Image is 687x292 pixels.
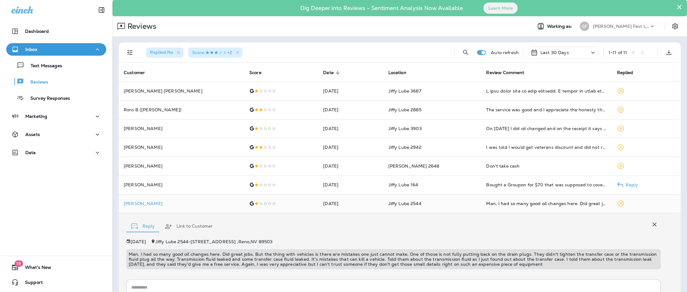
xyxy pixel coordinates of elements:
[124,164,239,169] p: [PERSON_NAME]
[540,50,569,55] p: Last 30 Days
[6,261,106,274] button: 19What's New
[460,46,472,59] button: Search Reviews
[192,50,232,55] span: Score : +2
[19,280,43,287] span: Support
[249,70,261,75] span: Score
[609,50,627,55] div: 1 - 11 of 11
[388,107,421,113] span: Jiffy Lube 2885
[6,43,106,56] button: Inbox
[155,239,273,244] span: Jiffy Lube 2544 - [STREET_ADDRESS] , Reno , NV 89503
[388,144,421,150] span: Jiffy Lube 2942
[580,22,589,31] div: GF
[25,29,49,34] p: Dashboard
[491,50,519,55] p: Auto refresh
[124,201,239,206] div: Click to view Customer Drawer
[663,46,675,59] button: Export as CSV
[323,70,334,75] span: Date
[24,63,62,69] p: Text Messages
[388,88,421,94] span: Jiffy Lube 3687
[188,48,242,58] div: Score:3 Stars+2
[124,70,153,75] span: Customer
[124,46,136,59] button: Filters
[24,96,70,102] p: Survey Responses
[388,126,422,131] span: Jiffy Lube 3903
[486,182,607,188] div: Bought a Groupon for $70 that was supposed to cover a full synthetic oil change. Let them know I ...
[124,88,239,93] p: [PERSON_NAME] [PERSON_NAME]
[388,201,421,206] span: Jiffy Lube 2544
[25,114,47,119] p: Marketing
[25,132,40,137] p: Assets
[25,150,36,155] p: Data
[617,70,633,75] span: Replied
[124,70,145,75] span: Customer
[486,70,524,75] span: Review Comment
[160,215,218,238] button: Link to Customer
[318,100,383,119] td: [DATE]
[318,138,383,157] td: [DATE]
[150,49,173,55] span: Replied : No
[486,200,607,207] div: Man, I had so many good oil changes here. Did great jobs. But the thing with vehicles is there ar...
[129,252,658,267] p: Man, I had so many good oil changes here. Did great jobs. But the thing with vehicles is there ar...
[25,47,37,52] p: Inbox
[124,145,239,150] p: [PERSON_NAME]
[483,3,518,14] button: Learn More
[282,7,481,9] p: Dig Deeper into Reviews - Sentiment Analysis Now Available
[486,107,607,113] div: The service was good and I appreciate the honesty that came from the workers just didn't like the...
[124,107,239,112] p: Roro B ([PERSON_NAME])
[249,70,270,75] span: Score
[388,163,440,169] span: [PERSON_NAME] 2648
[19,265,51,272] span: What's New
[486,125,607,132] div: On 9/11/2025 I did oil changed and on the receipt it says added windsheild fluid and coolant leve...
[318,194,383,213] td: [DATE]
[318,119,383,138] td: [DATE]
[547,24,574,29] span: Working as:
[388,182,418,188] span: Jiffy Lube 164
[486,88,607,94] div: I will begin with my tire rotation. I wanted my tires rotated from left front to back right and f...
[318,82,383,100] td: [DATE]
[6,276,106,289] button: Support
[318,175,383,194] td: [DATE]
[388,70,406,75] span: Location
[24,79,48,85] p: Reviews
[93,4,110,16] button: Collapse Sidebar
[670,21,681,32] button: Settings
[593,24,649,29] p: [PERSON_NAME] Fast Lube dba [PERSON_NAME]
[6,59,106,72] button: Text Messages
[124,201,239,206] p: [PERSON_NAME]
[124,126,239,131] p: [PERSON_NAME]
[6,146,106,159] button: Data
[126,215,160,238] button: Reply
[6,25,106,38] button: Dashboard
[146,48,183,58] div: Replied:No
[388,70,415,75] span: Location
[323,70,342,75] span: Date
[6,91,106,104] button: Survey Responses
[486,144,607,150] div: I was told I would get veterans discount and did not receive it I asked for medium priced battery...
[486,163,607,169] div: Don't take cash
[124,182,239,187] p: [PERSON_NAME]
[486,70,532,75] span: Review Comment
[6,110,106,123] button: Marketing
[676,2,682,12] button: Close
[6,128,106,141] button: Assets
[14,260,23,267] span: 19
[131,239,146,244] p: [DATE]
[125,22,157,31] p: Reviews
[623,182,638,187] p: Reply
[318,157,383,175] td: [DATE]
[617,70,641,75] span: Replied
[6,75,106,88] button: Reviews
